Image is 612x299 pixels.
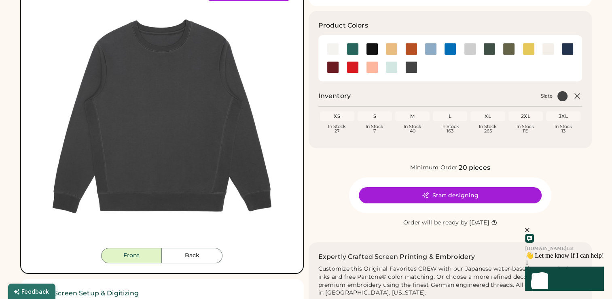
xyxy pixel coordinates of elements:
h2: ✓ Free Screen Setup & Digitizing [30,288,294,298]
div: In Stock 7 [359,124,390,133]
h2: Expertly Crafted Screen Printing & Embroidery [318,252,475,262]
div: XS [322,113,353,120]
div: 20 pieces [459,163,490,173]
div: In Stock 119 [510,124,541,133]
div: 2XL [510,113,541,120]
div: In Stock 27 [322,124,353,133]
div: [DATE] [469,219,489,227]
div: 3XL [548,113,579,120]
button: Front [101,248,162,263]
div: L [434,113,466,120]
div: XL [472,113,503,120]
iframe: Front Chat [476,198,610,297]
div: M [397,113,428,120]
div: S [359,113,390,120]
div: Minimum Order: [410,164,459,172]
div: Slate [541,93,553,99]
div: Order will be ready by [403,219,468,227]
div: In Stock 265 [472,124,503,133]
div: In Stock 40 [397,124,428,133]
button: Start designing [359,187,542,203]
h3: Product Colors [318,21,368,30]
div: Customize this Original Favorites CREW with our Japanese water-based screen printing inks and fre... [318,265,582,297]
div: In Stock 163 [434,124,466,133]
h2: Inventory [318,91,351,101]
div: In Stock 13 [548,124,579,133]
button: Back [162,248,222,263]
